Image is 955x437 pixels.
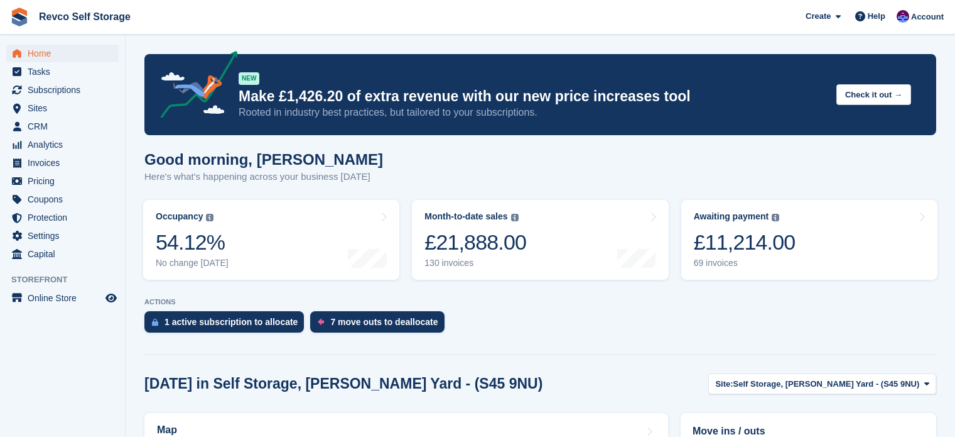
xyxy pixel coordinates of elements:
[150,51,238,123] img: price-adjustments-announcement-icon-8257ccfd72463d97f412b2fc003d46551f7dbcb40ab6d574587a9cd5c0d94...
[708,373,936,394] button: Site: Self Storage, [PERSON_NAME] Yard - (S45 9NU)
[6,63,119,80] a: menu
[34,6,136,27] a: Revco Self Storage
[28,245,103,263] span: Capital
[424,258,526,268] div: 130 invoices
[6,136,119,153] a: menu
[424,211,507,222] div: Month-to-date sales
[28,227,103,245] span: Settings
[733,378,920,390] span: Self Storage, [PERSON_NAME] Yard - (S45 9NU)
[6,191,119,208] a: menu
[11,274,125,286] span: Storefront
[239,106,826,119] p: Rooted in industry best practices, but tailored to your subscriptions.
[239,72,259,85] div: NEW
[28,45,103,62] span: Home
[715,378,733,390] span: Site:
[156,211,203,222] div: Occupancy
[165,317,298,327] div: 1 active subscription to allocate
[772,214,779,221] img: icon-info-grey-7440780725fd019a000dd9b08b2336e03edf1995a4989e88bcd33f0948082b44.svg
[681,200,937,280] a: Awaiting payment £11,214.00 69 invoices
[836,84,911,105] button: Check it out →
[152,318,158,326] img: active_subscription_to_allocate_icon-d502201f5373d7db506a760aba3b589e785aa758c864c3986d89f69b8ff3...
[694,258,796,268] div: 69 invoices
[28,154,103,172] span: Invoices
[28,209,103,226] span: Protection
[6,227,119,245] a: menu
[806,10,831,23] span: Create
[6,99,119,117] a: menu
[6,245,119,263] a: menu
[897,10,909,23] img: Lianne Revell
[28,99,103,117] span: Sites
[10,8,29,26] img: stora-icon-8386f47178a22dfd0bd8f6a31ec36ba5ce8667c1dd55bd0f319d3a0aa187defe.svg
[28,191,103,208] span: Coupons
[28,136,103,153] span: Analytics
[28,81,103,99] span: Subscriptions
[694,230,796,255] div: £11,214.00
[156,230,229,255] div: 54.12%
[206,214,213,221] img: icon-info-grey-7440780725fd019a000dd9b08b2336e03edf1995a4989e88bcd33f0948082b44.svg
[424,230,526,255] div: £21,888.00
[6,45,119,62] a: menu
[144,375,542,392] h2: [DATE] in Self Storage, [PERSON_NAME] Yard - (S45 9NU)
[28,63,103,80] span: Tasks
[156,258,229,268] div: No change [DATE]
[144,311,310,339] a: 1 active subscription to allocate
[239,87,826,106] p: Make £1,426.20 of extra revenue with our new price increases tool
[6,289,119,307] a: menu
[6,81,119,99] a: menu
[318,318,324,326] img: move_outs_to_deallocate_icon-f764333ba52eb49d3ac5e1228854f67142a1ed5810a6f6cc68b1a99e826820c5.svg
[104,290,119,306] a: Preview store
[28,118,103,135] span: CRM
[6,172,119,190] a: menu
[6,154,119,172] a: menu
[6,118,119,135] a: menu
[868,10,885,23] span: Help
[144,170,383,184] p: Here's what's happening across your business [DATE]
[412,200,668,280] a: Month-to-date sales £21,888.00 130 invoices
[6,209,119,226] a: menu
[28,172,103,190] span: Pricing
[157,424,177,436] h2: Map
[143,200,399,280] a: Occupancy 54.12% No change [DATE]
[330,317,438,327] div: 7 move outs to deallocate
[144,298,936,306] p: ACTIONS
[310,311,450,339] a: 7 move outs to deallocate
[911,11,944,23] span: Account
[28,289,103,307] span: Online Store
[694,211,769,222] div: Awaiting payment
[511,214,519,221] img: icon-info-grey-7440780725fd019a000dd9b08b2336e03edf1995a4989e88bcd33f0948082b44.svg
[144,151,383,168] h1: Good morning, [PERSON_NAME]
